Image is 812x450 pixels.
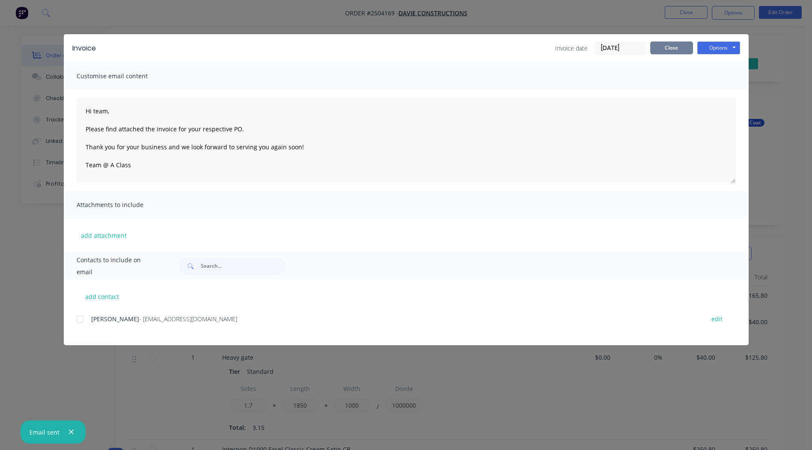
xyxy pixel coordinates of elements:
button: edit [706,313,728,325]
span: Invoice date [555,44,588,53]
button: add contact [77,290,128,303]
span: - [EMAIL_ADDRESS][DOMAIN_NAME] [139,315,237,323]
span: Customise email content [77,70,171,82]
button: add attachment [77,229,131,242]
span: [PERSON_NAME] [91,315,139,323]
textarea: Hi team, Please find attached the invoice for your respective PO. Thank you for your business and... [77,98,736,183]
input: Search... [201,258,286,275]
span: Attachments to include [77,199,171,211]
span: Contacts to include on email [77,254,158,278]
div: Invoice [72,43,96,53]
div: Email sent [30,428,59,437]
button: Options [697,41,740,54]
button: Close [650,41,693,54]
